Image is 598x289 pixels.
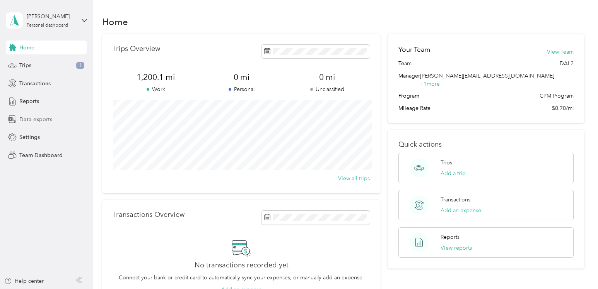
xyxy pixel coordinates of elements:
button: Help center [4,277,44,285]
h1: Home [102,18,128,26]
span: DAL2 [560,59,574,68]
span: Program [398,92,419,100]
p: Transactions Overview [113,211,185,219]
span: Manager [398,72,420,88]
span: 0 mi [284,72,370,83]
span: 0 mi [199,72,284,83]
span: Transactions [19,79,51,88]
span: 1 [76,62,84,69]
span: Data exports [19,115,52,123]
button: View all trips [338,174,370,183]
p: Reports [441,233,460,241]
span: $0.70/mi [552,104,574,112]
iframe: Everlance-gr Chat Button Frame [555,246,598,289]
p: Unclassified [284,85,370,93]
span: Reports [19,97,39,105]
span: Team Dashboard [19,151,63,159]
span: Home [19,44,34,52]
p: Trips [441,159,452,167]
p: Trips Overview [113,45,160,53]
button: Add an expense [441,206,481,215]
p: Connect your bank or credit card to automatically sync your expenses, or manually add an expense. [119,274,364,282]
p: Work [113,85,198,93]
h2: Your Team [398,45,430,54]
button: View reports [441,244,472,252]
span: Team [398,59,412,68]
span: Trips [19,61,31,69]
div: [PERSON_NAME] [27,12,75,20]
span: Mileage Rate [398,104,431,112]
span: + 1 more [420,81,440,87]
span: 1,200.1 mi [113,72,198,83]
button: View Team [547,48,574,56]
h2: No transactions recorded yet [195,261,289,269]
button: Add a trip [441,169,466,177]
p: Quick actions [398,140,574,149]
span: [PERSON_NAME][EMAIL_ADDRESS][DOMAIN_NAME] [420,73,554,79]
p: Transactions [441,196,470,204]
p: Personal [199,85,284,93]
div: Personal dashboard [27,23,68,28]
span: CPM Program [540,92,574,100]
span: Settings [19,133,40,141]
